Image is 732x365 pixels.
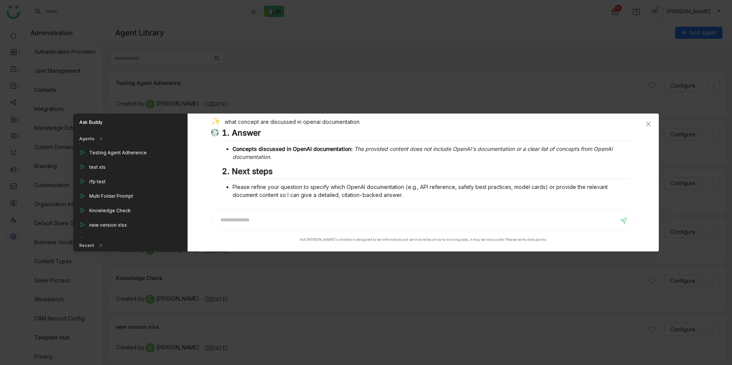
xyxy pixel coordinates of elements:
div: Testing Agent Adherence [89,149,147,156]
div: Multi Folder Prompt [89,193,133,200]
div: Ask [PERSON_NAME]'s chatbot is designed to be informative and service relies on early training da... [300,237,547,242]
div: new version xlsx [89,222,127,229]
div: rfp test [89,178,106,185]
li: Please refine your question to specify which OpenAI documentation (e.g., API reference, safety be... [233,183,629,199]
img: play_outline.svg [79,164,85,170]
div: Agents [79,136,95,142]
img: play_outline.svg [79,178,85,184]
div: Ask Buddy [73,114,188,131]
button: Close [638,114,659,134]
img: play_outline.svg [79,149,85,155]
div: what concept are discussed in openai documentation [211,117,629,128]
img: play_outline.svg [79,222,85,228]
img: regenerate-askbuddy.svg [232,208,240,216]
img: play_outline.svg [79,193,85,199]
img: play_outline.svg [79,236,85,242]
h2: 2. Next steps [222,166,629,179]
strong: Concepts discussed in OpenAI documentation: [233,146,353,152]
img: thumbs-down.svg [255,208,263,216]
img: copy-askbuddy.svg [221,208,228,216]
img: thumbs-up.svg [244,208,251,216]
div: Knowledge Check [89,207,131,214]
div: Customers Only [89,236,125,243]
em: The provided content does not include OpenAI's documentation or a clear list of concepts from Ope... [233,146,613,160]
img: play_outline.svg [79,207,85,213]
h2: 1. Answer [222,128,629,141]
div: Recent [79,242,94,249]
div: test xls [89,164,106,171]
div: Recent [73,238,188,253]
div: Agents [73,131,188,146]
